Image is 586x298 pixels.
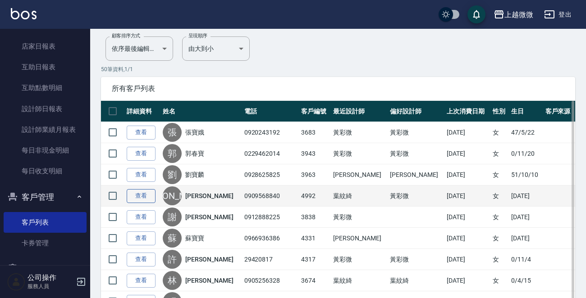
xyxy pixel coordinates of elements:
[490,207,509,228] td: 女
[490,185,509,207] td: 女
[27,282,73,290] p: 服務人員
[388,164,444,185] td: [PERSON_NAME]
[490,270,509,291] td: 女
[163,123,182,142] div: 張
[101,65,575,73] p: 50 筆資料, 1 / 1
[242,122,299,143] td: 0920243192
[4,161,87,181] a: 每日收支明細
[444,143,490,164] td: [DATE]
[127,189,156,203] a: 查看
[127,231,156,245] a: 查看
[185,234,204,243] a: 蘇寶寶
[242,143,299,164] td: 0229462014
[188,32,207,39] label: 呈現順序
[490,164,509,185] td: 女
[127,147,156,161] a: 查看
[490,143,509,164] td: 女
[242,164,299,185] td: 0928625825
[509,270,543,291] td: 0/4/15
[160,101,242,122] th: 姓名
[444,270,490,291] td: [DATE]
[444,185,490,207] td: [DATE]
[444,164,490,185] td: [DATE]
[242,185,299,207] td: 0909568840
[4,57,87,77] a: 互助日報表
[127,253,156,266] a: 查看
[299,143,331,164] td: 3943
[163,229,182,248] div: 蘇
[4,257,87,281] button: 員工及薪資
[509,207,543,228] td: [DATE]
[242,270,299,291] td: 0905256328
[540,6,575,23] button: 登出
[105,36,173,61] div: 依序最後編輯時間
[163,208,182,226] div: 謝
[331,249,388,270] td: 黃彩微
[185,255,233,264] a: [PERSON_NAME]
[242,207,299,228] td: 0912888225
[127,168,156,182] a: 查看
[185,276,233,285] a: [PERSON_NAME]
[299,164,331,185] td: 3963
[299,270,331,291] td: 3674
[467,5,485,23] button: save
[4,140,87,161] a: 每日非現金明細
[509,228,543,249] td: [DATE]
[163,186,182,205] div: [PERSON_NAME]
[331,207,388,228] td: 黃彩微
[163,250,182,269] div: 許
[299,249,331,270] td: 4317
[331,122,388,143] td: 黃彩微
[127,274,156,288] a: 查看
[124,101,160,122] th: 詳細資料
[388,270,444,291] td: 葉紋綺
[509,185,543,207] td: [DATE]
[444,228,490,249] td: [DATE]
[182,36,250,61] div: 由大到小
[127,126,156,140] a: 查看
[444,122,490,143] td: [DATE]
[112,84,564,93] span: 所有客戶列表
[185,191,233,200] a: [PERSON_NAME]
[331,228,388,249] td: [PERSON_NAME]
[490,122,509,143] td: 女
[185,170,204,179] a: 劉寶麟
[509,249,543,270] td: 0/11/4
[11,8,37,19] img: Logo
[388,122,444,143] td: 黃彩微
[299,122,331,143] td: 3683
[509,164,543,185] td: 51/10/10
[444,207,490,228] td: [DATE]
[388,101,444,122] th: 偏好設計師
[299,207,331,228] td: 3838
[242,228,299,249] td: 0966936386
[7,273,25,291] img: Person
[127,210,156,224] a: 查看
[509,122,543,143] td: 47/5/22
[4,185,87,209] button: 客戶管理
[388,185,444,207] td: 黃彩微
[444,249,490,270] td: [DATE]
[331,143,388,164] td: 黃彩微
[504,9,533,20] div: 上越微微
[543,101,575,122] th: 客戶來源
[331,164,388,185] td: [PERSON_NAME]
[490,5,537,24] button: 上越微微
[27,273,73,282] h5: 公司操作
[388,249,444,270] td: 黃彩微
[163,271,182,290] div: 林
[4,212,87,233] a: 客戶列表
[4,233,87,253] a: 卡券管理
[242,249,299,270] td: 29420817
[388,143,444,164] td: 黃彩微
[4,77,87,98] a: 互助點數明細
[331,101,388,122] th: 最近設計師
[509,143,543,164] td: 0/11/20
[490,228,509,249] td: 女
[490,249,509,270] td: 女
[185,149,204,158] a: 郭春寶
[444,101,490,122] th: 上次消費日期
[163,165,182,184] div: 劉
[331,185,388,207] td: 葉紋綺
[112,32,140,39] label: 顧客排序方式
